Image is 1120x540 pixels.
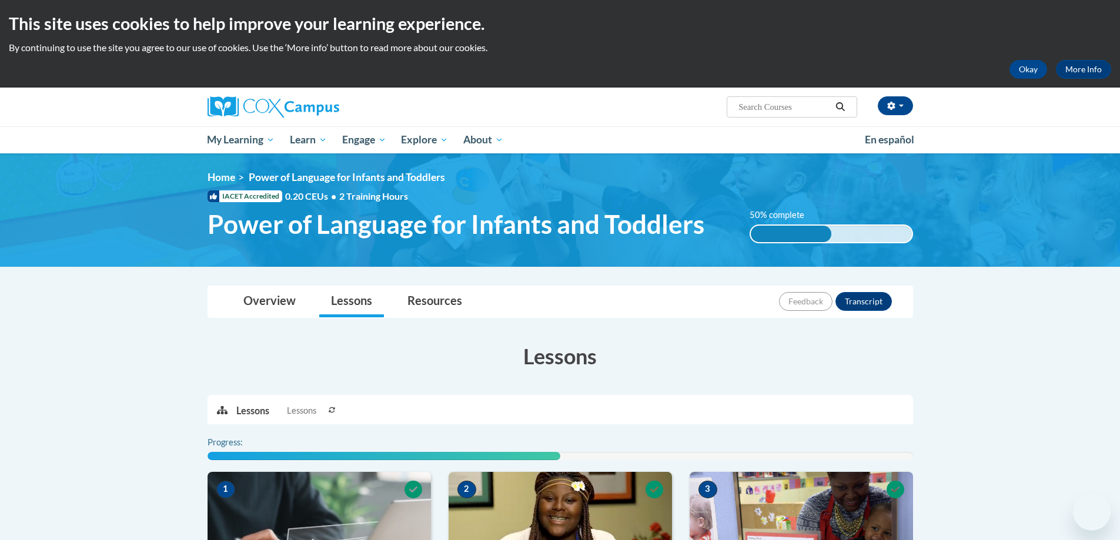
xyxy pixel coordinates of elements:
[698,481,717,498] span: 3
[290,133,327,147] span: Learn
[335,126,394,153] a: Engage
[779,292,833,311] button: Feedback
[463,133,503,147] span: About
[750,209,817,222] label: 50% complete
[1009,60,1047,79] button: Okay
[287,404,316,417] span: Lessons
[282,126,335,153] a: Learn
[737,100,831,114] input: Search Courses
[208,171,235,183] a: Home
[751,226,831,242] div: 50% complete
[216,481,235,498] span: 1
[9,41,1111,54] p: By continuing to use the site you agree to our use of cookies. Use the ‘More info’ button to read...
[1073,493,1111,531] iframe: Button to launch messaging window
[401,133,448,147] span: Explore
[835,292,892,311] button: Transcript
[831,100,849,114] button: Search
[249,171,445,183] span: Power of Language for Infants and Toddlers
[342,133,386,147] span: Engage
[396,286,474,317] a: Resources
[208,341,913,371] h3: Lessons
[857,128,922,152] a: En español
[457,481,476,498] span: 2
[393,126,456,153] a: Explore
[207,133,275,147] span: My Learning
[232,286,307,317] a: Overview
[208,190,282,202] span: IACET Accredited
[285,190,339,203] span: 0.20 CEUs
[208,209,704,240] span: Power of Language for Infants and Toddlers
[208,96,339,118] img: Cox Campus
[878,96,913,115] button: Account Settings
[339,190,408,202] span: 2 Training Hours
[190,126,931,153] div: Main menu
[236,404,269,417] p: Lessons
[319,286,384,317] a: Lessons
[865,133,914,146] span: En español
[9,12,1111,35] h2: This site uses cookies to help improve your learning experience.
[331,190,336,202] span: •
[200,126,283,153] a: My Learning
[456,126,511,153] a: About
[208,96,431,118] a: Cox Campus
[1056,60,1111,79] a: More Info
[208,436,275,449] label: Progress:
